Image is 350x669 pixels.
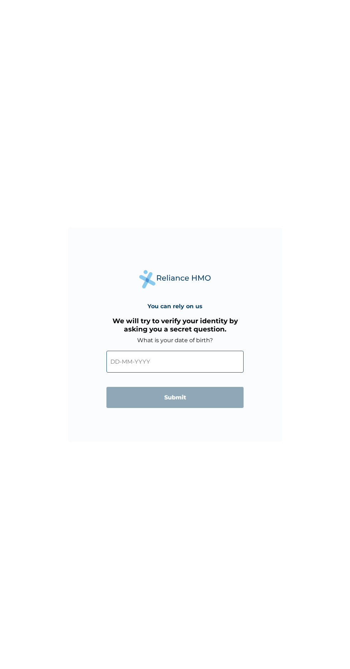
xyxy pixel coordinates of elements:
[147,303,202,310] h4: You can rely on us
[106,351,244,373] input: DD-MM-YYYY
[139,270,211,288] img: Reliance Health's Logo
[106,387,244,408] input: Submit
[137,337,213,344] label: What is your date of birth?
[106,317,244,333] h3: We will try to verify your identity by asking you a secret question.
